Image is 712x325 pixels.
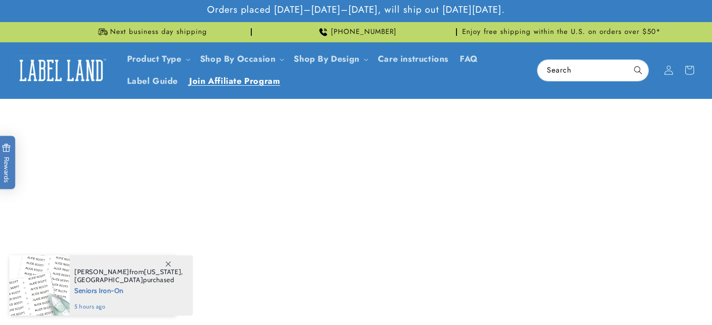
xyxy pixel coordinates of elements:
a: Care instructions [372,48,454,70]
a: Label Land [11,52,112,89]
button: Search [628,60,648,81]
a: Product Type [127,53,182,65]
div: Announcement [256,22,457,42]
span: Shop By Occasion [200,54,276,65]
div: Announcement [461,22,662,42]
a: FAQ [454,48,484,70]
a: Join Affiliate Program [184,70,286,92]
span: Join Affiliate Program [189,76,280,87]
span: Care instructions [378,54,448,65]
span: Rewards [2,144,11,183]
a: Label Guide [121,70,184,92]
span: Orders placed [DATE]–[DATE]–[DATE], will ship out [DATE][DATE]. [207,4,505,16]
span: [PERSON_NAME] [74,268,129,276]
span: FAQ [460,54,478,65]
summary: Shop By Design [288,48,372,70]
span: [GEOGRAPHIC_DATA] [74,276,143,284]
div: Announcement [50,22,252,42]
a: Shop By Design [294,53,359,65]
span: Enjoy free shipping within the U.S. on orders over $50* [462,27,661,37]
span: [US_STATE] [144,268,181,276]
span: Label Guide [127,76,178,87]
span: [PHONE_NUMBER] [331,27,397,37]
img: Label Land [14,56,108,85]
summary: Shop By Occasion [194,48,288,70]
summary: Product Type [121,48,194,70]
span: Next business day shipping [110,27,207,37]
span: from , purchased [74,268,183,284]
